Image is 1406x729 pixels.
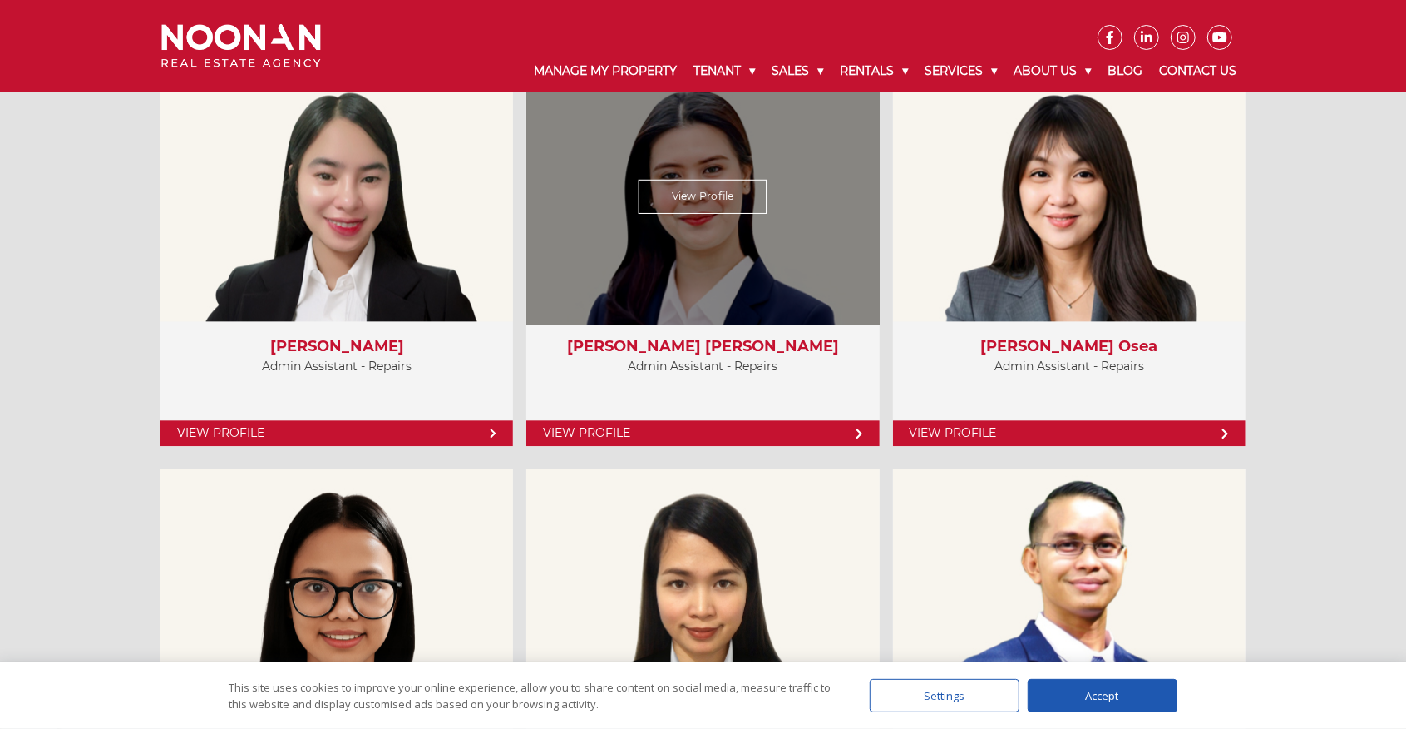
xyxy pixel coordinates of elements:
[685,50,763,92] a: Tenant
[916,50,1005,92] a: Services
[893,420,1246,446] a: View Profile
[177,338,496,356] h3: [PERSON_NAME]
[229,679,836,712] div: This site uses cookies to improve your online experience, allow you to share content on social me...
[177,356,496,377] p: Admin Assistant - Repairs
[1005,50,1099,92] a: About Us
[831,50,916,92] a: Rentals
[1028,679,1177,712] div: Accept
[161,24,321,68] img: Noonan Real Estate Agency
[525,50,685,92] a: Manage My Property
[1151,50,1245,92] a: Contact Us
[870,679,1019,712] div: Settings
[526,420,879,446] a: View Profile
[1099,50,1151,92] a: Blog
[763,50,831,92] a: Sales
[160,420,513,446] a: View Profile
[910,356,1229,377] p: Admin Assistant - Repairs
[639,180,767,214] a: View Profile
[910,338,1229,356] h3: [PERSON_NAME] Osea
[543,338,862,356] h3: [PERSON_NAME] [PERSON_NAME]
[543,356,862,377] p: Admin Assistant - Repairs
